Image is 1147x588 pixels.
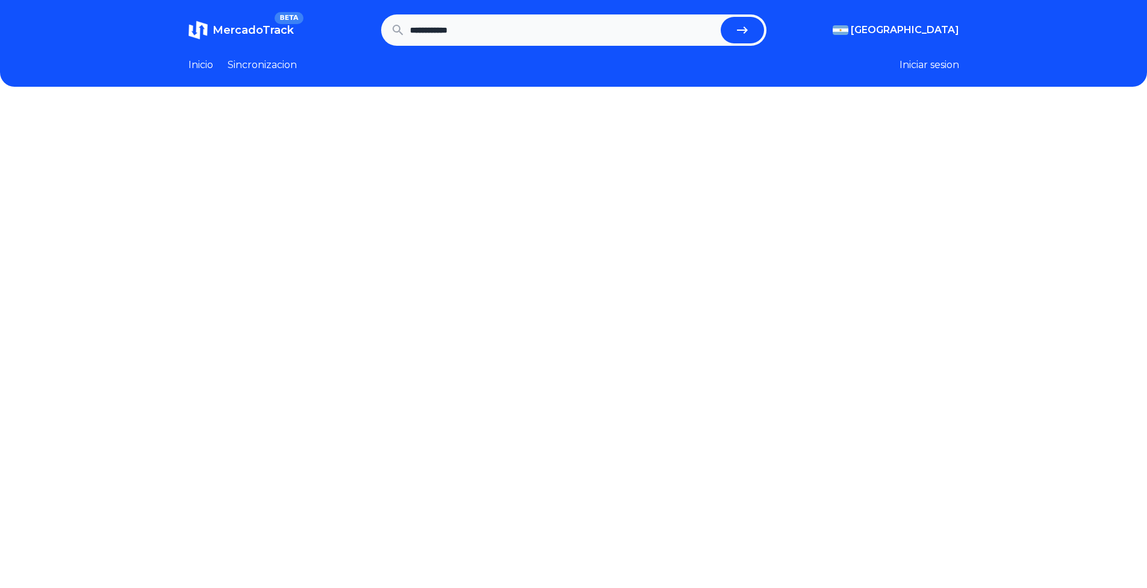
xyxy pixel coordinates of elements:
[833,25,848,35] img: Argentina
[851,23,959,37] span: [GEOGRAPHIC_DATA]
[228,58,297,72] a: Sincronizacion
[188,58,213,72] a: Inicio
[213,23,294,37] span: MercadoTrack
[188,20,208,40] img: MercadoTrack
[833,23,959,37] button: [GEOGRAPHIC_DATA]
[900,58,959,72] button: Iniciar sesion
[275,12,303,24] span: BETA
[188,20,294,40] a: MercadoTrackBETA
